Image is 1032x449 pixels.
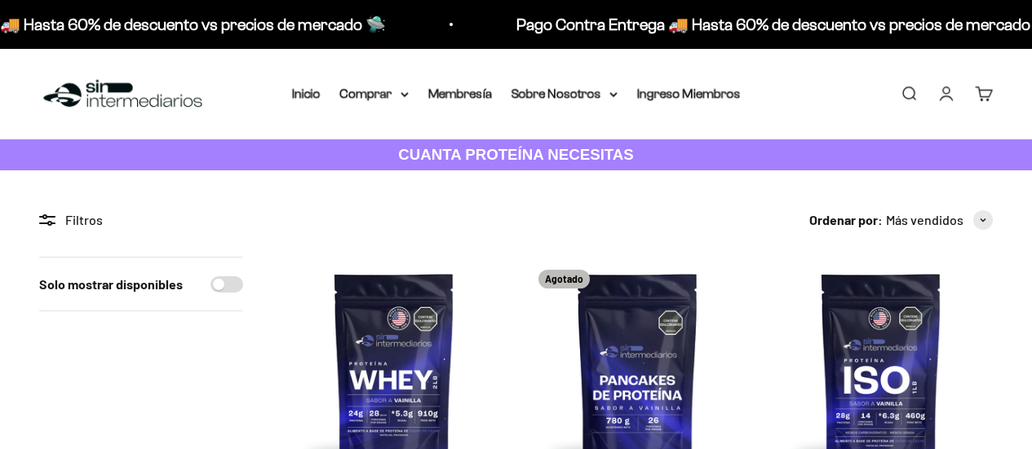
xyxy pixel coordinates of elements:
summary: Comprar [340,83,409,104]
span: Más vendidos [886,209,963,231]
a: Inicio [292,86,321,100]
a: Ingreso Miembros [637,86,741,100]
a: Membresía [428,86,492,100]
span: Ordenar por: [809,209,883,231]
div: Filtros [39,209,243,231]
strong: CUANTA PROTEÍNA NECESITAS [398,146,634,163]
label: Solo mostrar disponibles [39,274,183,295]
summary: Sobre Nosotros [512,83,618,104]
button: Más vendidos [886,209,993,231]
